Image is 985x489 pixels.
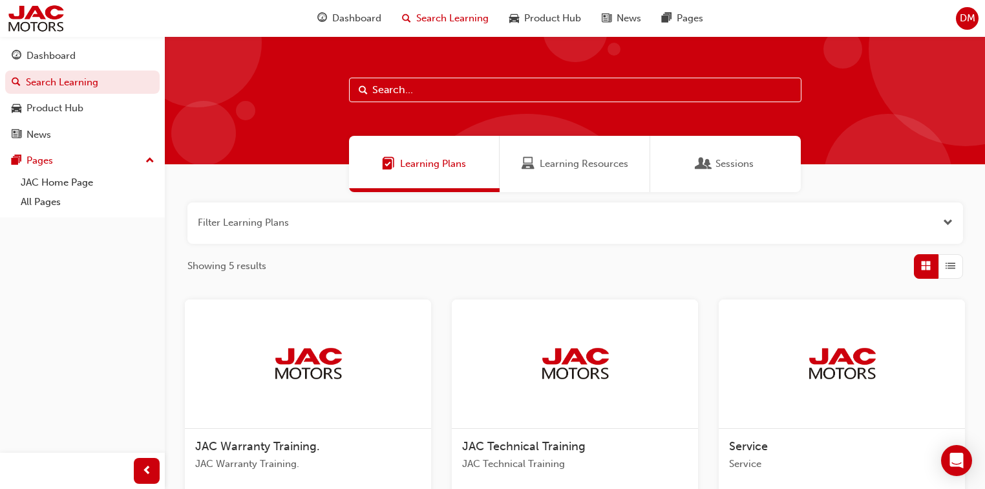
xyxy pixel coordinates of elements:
img: jac-portal [807,346,878,381]
button: Open the filter [943,215,953,230]
a: Dashboard [5,44,160,68]
span: Search Learning [416,11,489,26]
span: news-icon [602,10,611,27]
a: Learning ResourcesLearning Resources [500,136,650,192]
img: jac-portal [273,346,344,381]
span: List [946,259,955,274]
span: up-icon [145,153,154,169]
span: Service [729,457,955,472]
button: DM [956,7,979,30]
a: search-iconSearch Learning [392,5,499,32]
span: Pages [677,11,703,26]
span: Grid [921,259,931,274]
span: Learning Resources [540,157,628,171]
a: guage-iconDashboard [307,5,392,32]
span: prev-icon [142,463,152,479]
span: car-icon [12,103,21,114]
span: Learning Plans [382,157,395,171]
button: DashboardSearch LearningProduct HubNews [5,41,160,149]
a: News [5,123,160,147]
span: search-icon [402,10,411,27]
span: news-icon [12,129,21,141]
img: jac-portal [6,4,65,33]
span: pages-icon [12,155,21,167]
a: Search Learning [5,71,160,94]
a: pages-iconPages [651,5,714,32]
div: Product Hub [26,101,83,116]
span: JAC Warranty Training. [195,439,320,453]
span: Product Hub [524,11,581,26]
span: Showing 5 results [187,259,266,274]
div: News [26,127,51,142]
span: Sessions [697,157,710,171]
a: Learning PlansLearning Plans [349,136,500,192]
div: Pages [26,153,53,168]
div: Open Intercom Messenger [941,445,972,476]
a: news-iconNews [591,5,651,32]
a: All Pages [16,192,160,212]
span: JAC Technical Training [462,457,688,472]
span: Sessions [715,157,754,171]
span: JAC Warranty Training. [195,457,421,472]
span: Service [729,439,768,453]
span: Dashboard [332,11,381,26]
span: guage-icon [12,50,21,62]
span: DM [960,11,975,26]
span: Learning Plans [400,157,466,171]
span: News [617,11,641,26]
a: JAC Home Page [16,173,160,193]
a: car-iconProduct Hub [499,5,591,32]
img: jac-portal [540,346,611,381]
span: Learning Resources [522,157,535,171]
span: car-icon [509,10,519,27]
a: Product Hub [5,96,160,120]
input: Search... [349,78,801,102]
button: Pages [5,149,160,173]
div: Dashboard [26,49,76,63]
span: Search [359,83,368,98]
span: JAC Technical Training [462,439,586,453]
span: search-icon [12,77,21,89]
span: pages-icon [662,10,672,27]
a: SessionsSessions [650,136,801,192]
span: guage-icon [317,10,327,27]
